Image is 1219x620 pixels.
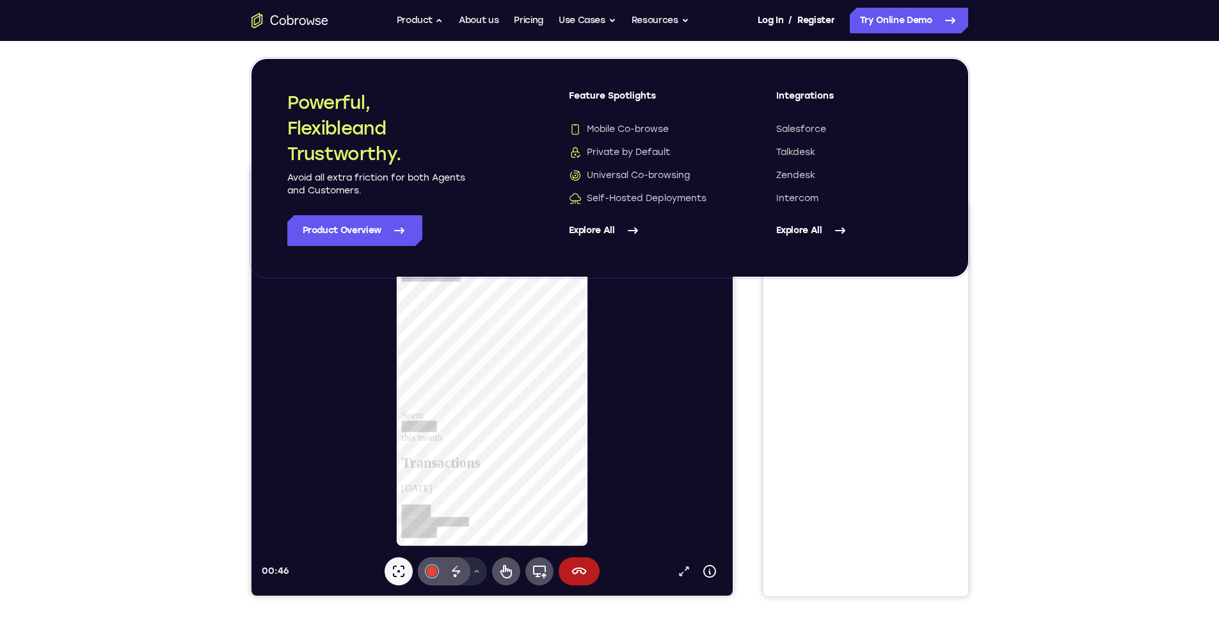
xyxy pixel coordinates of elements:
a: Self-Hosted DeploymentsSelf-Hosted Deployments [569,192,725,205]
span: Intercom [776,192,818,205]
button: Device info [445,392,471,418]
button: Full device [274,391,302,419]
span: Self-Hosted Deployments [569,192,706,205]
button: Remote control [241,391,269,419]
button: Disappearing ink [191,391,219,419]
a: Register [797,8,834,33]
button: Annotations color [166,391,195,419]
a: Talkdesk [776,146,932,159]
span: / [788,13,792,28]
a: Zendesk [776,169,932,182]
button: Product [397,8,444,33]
a: Try Online Demo [850,8,968,33]
h2: Powerful, Flexible and Trustworthy. [287,90,466,167]
span: Talkdesk [776,146,815,159]
span: Feature Spotlights [569,90,725,113]
img: Private by Default [569,146,582,159]
button: Laser pointer [133,391,161,419]
span: Salesforce [776,123,826,136]
a: Explore All [569,215,725,246]
img: Universal Co-browsing [569,169,582,182]
a: Pricing [514,8,543,33]
a: Popout [420,392,445,418]
p: Avoid all extra friction for both Agents and Customers. [287,172,466,197]
img: Mobile Co-browse [569,123,582,136]
a: Universal Co-browsingUniversal Co-browsing [569,169,725,182]
span: Universal Co-browsing [569,169,690,182]
a: Salesforce [776,123,932,136]
a: Intercom [776,192,932,205]
img: Self-Hosted Deployments [569,192,582,205]
a: Log In [758,8,783,33]
a: About us [459,8,498,33]
span: Private by Default [569,146,670,159]
a: Explore All [776,215,932,246]
button: Use Cases [559,8,616,33]
span: Integrations [776,90,932,113]
iframe: Agent [251,167,733,596]
a: Mobile Co-browseMobile Co-browse [569,123,725,136]
span: Mobile Co-browse [569,123,669,136]
button: End session [307,391,348,419]
a: Product Overview [287,215,422,246]
a: Private by DefaultPrivate by Default [569,146,725,159]
button: Drawing tools menu [215,391,235,419]
span: Zendesk [776,169,815,182]
a: Go to the home page [251,13,328,28]
button: Resources [632,8,689,33]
